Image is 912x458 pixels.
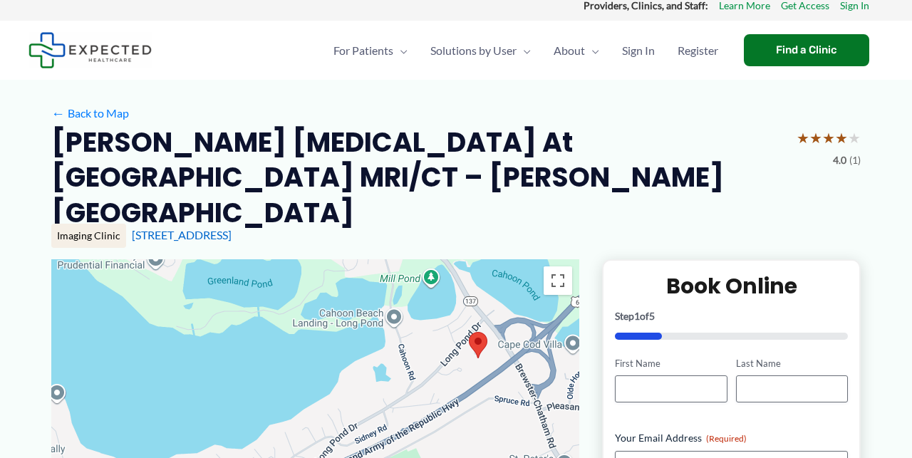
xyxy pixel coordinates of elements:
div: Imaging Clinic [51,224,126,248]
span: ★ [835,125,848,151]
span: (Required) [706,433,747,444]
a: ←Back to Map [51,103,129,124]
h2: Book Online [615,272,848,300]
span: ★ [797,125,809,151]
span: Menu Toggle [585,26,599,76]
span: (1) [849,151,861,170]
a: Register [666,26,730,76]
span: 5 [649,310,655,322]
img: Expected Healthcare Logo - side, dark font, small [28,32,152,68]
label: First Name [615,357,727,370]
a: Sign In [611,26,666,76]
h2: [PERSON_NAME] [MEDICAL_DATA] at [GEOGRAPHIC_DATA] MRI/CT – [PERSON_NAME][GEOGRAPHIC_DATA] [51,125,785,230]
span: About [554,26,585,76]
a: For PatientsMenu Toggle [322,26,419,76]
label: Last Name [736,357,848,370]
span: Sign In [622,26,655,76]
a: [STREET_ADDRESS] [132,228,232,241]
span: ← [51,106,65,120]
span: Menu Toggle [517,26,531,76]
span: ★ [809,125,822,151]
span: ★ [848,125,861,151]
span: 1 [634,310,640,322]
a: AboutMenu Toggle [542,26,611,76]
nav: Primary Site Navigation [322,26,730,76]
a: Solutions by UserMenu Toggle [419,26,542,76]
span: Solutions by User [430,26,517,76]
button: Toggle fullscreen view [544,266,572,295]
span: 4.0 [833,151,846,170]
a: Find a Clinic [744,34,869,66]
span: ★ [822,125,835,151]
span: Menu Toggle [393,26,408,76]
label: Your Email Address [615,431,848,445]
span: Register [678,26,718,76]
p: Step of [615,311,848,321]
span: For Patients [333,26,393,76]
